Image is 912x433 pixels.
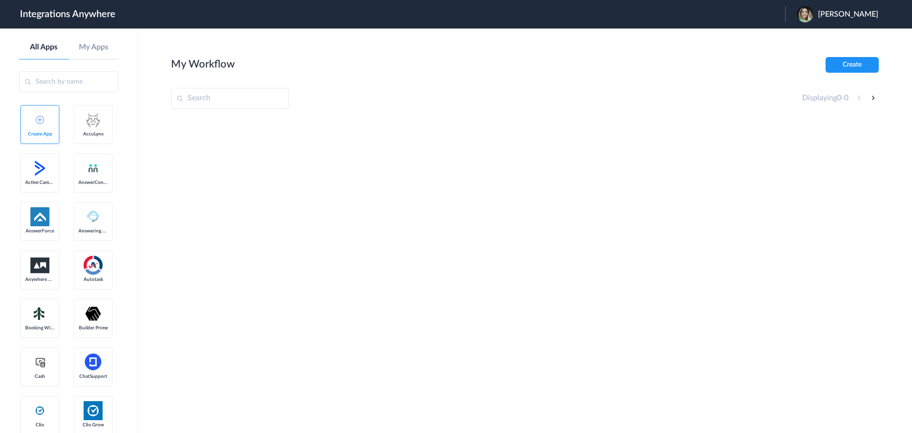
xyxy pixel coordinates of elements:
span: AnswerConnect [78,180,108,185]
img: chatsupport-icon.svg [84,353,103,372]
img: active-campaign-logo.svg [30,159,49,178]
img: Answering_service.png [84,207,103,226]
img: cash-logo.svg [34,356,46,368]
h4: Displaying - [802,94,848,103]
img: af-app-logo.svg [30,207,49,226]
img: headshot-green-blazer-2024.jpg [797,6,813,22]
span: Answering Service [78,228,108,234]
a: All Apps [19,43,69,52]
span: ChatSupport [78,374,108,379]
button: Create [826,57,879,73]
h1: Integrations Anywhere [20,9,115,20]
span: Clio Grow [78,422,108,428]
span: Anywhere Works [25,277,55,282]
img: aww.png [30,258,49,273]
span: Cash [25,374,55,379]
h2: My Workflow [171,58,235,70]
img: acculynx-logo.svg [84,110,103,129]
span: Active Campaign [25,180,55,185]
img: clio-logo.svg [34,405,46,416]
span: Autotask [78,277,108,282]
img: autotask.png [84,256,103,275]
span: AnswerForce [25,228,55,234]
img: add-icon.svg [36,115,44,124]
input: Search by name [19,71,118,92]
img: answerconnect-logo.svg [87,163,99,174]
a: My Apps [69,43,119,52]
span: AccuLynx [78,131,108,137]
img: Clio.jpg [84,401,103,420]
span: Builder Prime [78,325,108,331]
img: builder-prime-logo.svg [84,304,103,323]
span: Booking Widget [25,325,55,331]
span: 0 [844,94,848,102]
img: Setmore_Logo.svg [30,305,49,322]
span: [PERSON_NAME] [818,10,878,19]
span: 0 [837,94,841,102]
span: Create App [25,131,55,137]
input: Search [171,88,289,109]
span: Clio [25,422,55,428]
